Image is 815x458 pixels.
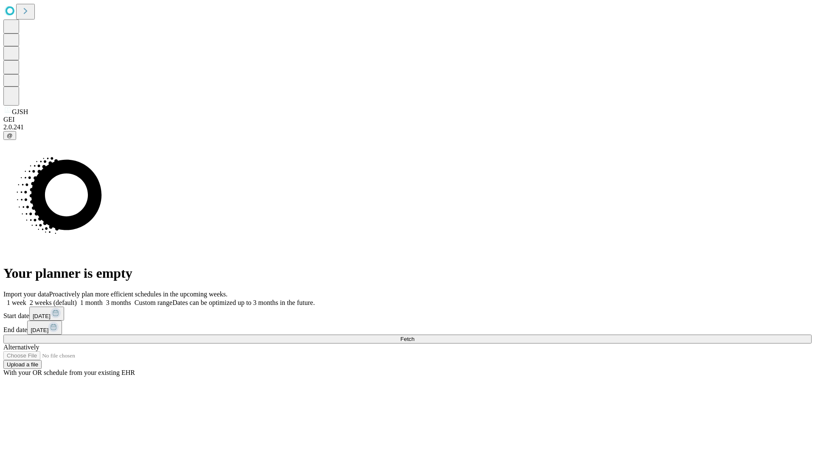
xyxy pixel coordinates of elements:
span: GJSH [12,108,28,115]
span: 1 month [80,299,103,306]
button: @ [3,131,16,140]
div: Start date [3,307,812,321]
span: Import your data [3,290,49,298]
button: Upload a file [3,360,42,369]
span: Custom range [135,299,172,306]
span: 1 week [7,299,26,306]
span: 2 weeks (default) [30,299,77,306]
button: [DATE] [27,321,62,335]
button: [DATE] [29,307,64,321]
div: End date [3,321,812,335]
span: 3 months [106,299,131,306]
span: [DATE] [33,313,51,319]
span: [DATE] [31,327,48,333]
span: Dates can be optimized up to 3 months in the future. [172,299,315,306]
button: Fetch [3,335,812,343]
div: GEI [3,116,812,123]
h1: Your planner is empty [3,265,812,281]
span: With your OR schedule from your existing EHR [3,369,135,376]
span: Fetch [400,336,414,342]
div: 2.0.241 [3,123,812,131]
span: @ [7,132,13,139]
span: Alternatively [3,343,39,351]
span: Proactively plan more efficient schedules in the upcoming weeks. [49,290,228,298]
